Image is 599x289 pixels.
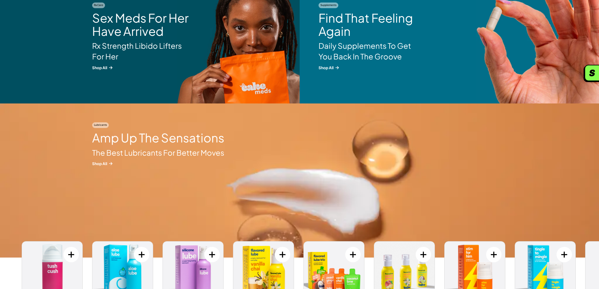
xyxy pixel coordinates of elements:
span: Shop All [92,65,193,70]
span: Rx Care [92,3,105,8]
p: The Best Lubricants For Better Moves [92,147,224,158]
p: Shop All [92,161,224,166]
h2: Sex Meds For Her Have Arrived [92,11,193,38]
span: Lubricants [92,122,109,128]
p: Daily Supplements To Get You Back In The Groove [319,41,419,62]
h2: Amp Up The Sensations [92,131,224,144]
p: Rx Strength Libido Lifters For Her [92,41,193,62]
span: Shop All [319,65,419,70]
h2: Find That Feeling Again [319,11,419,38]
span: Supplements [319,3,338,8]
